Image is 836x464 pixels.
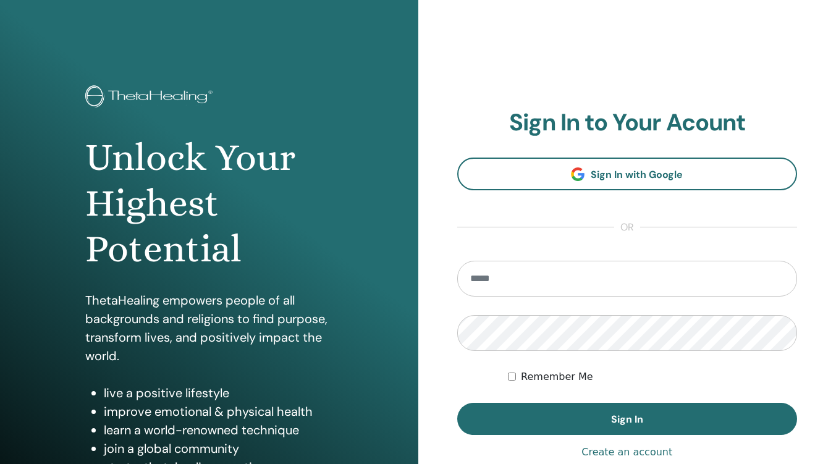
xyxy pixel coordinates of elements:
[104,439,333,458] li: join a global community
[457,109,798,137] h2: Sign In to Your Acount
[581,445,672,460] a: Create an account
[521,369,593,384] label: Remember Me
[85,291,333,365] p: ThetaHealing empowers people of all backgrounds and religions to find purpose, transform lives, a...
[508,369,797,384] div: Keep me authenticated indefinitely or until I manually logout
[591,168,683,181] span: Sign In with Google
[85,135,333,272] h1: Unlock Your Highest Potential
[614,220,640,235] span: or
[104,421,333,439] li: learn a world-renowned technique
[104,402,333,421] li: improve emotional & physical health
[457,403,798,435] button: Sign In
[104,384,333,402] li: live a positive lifestyle
[457,158,798,190] a: Sign In with Google
[611,413,643,426] span: Sign In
